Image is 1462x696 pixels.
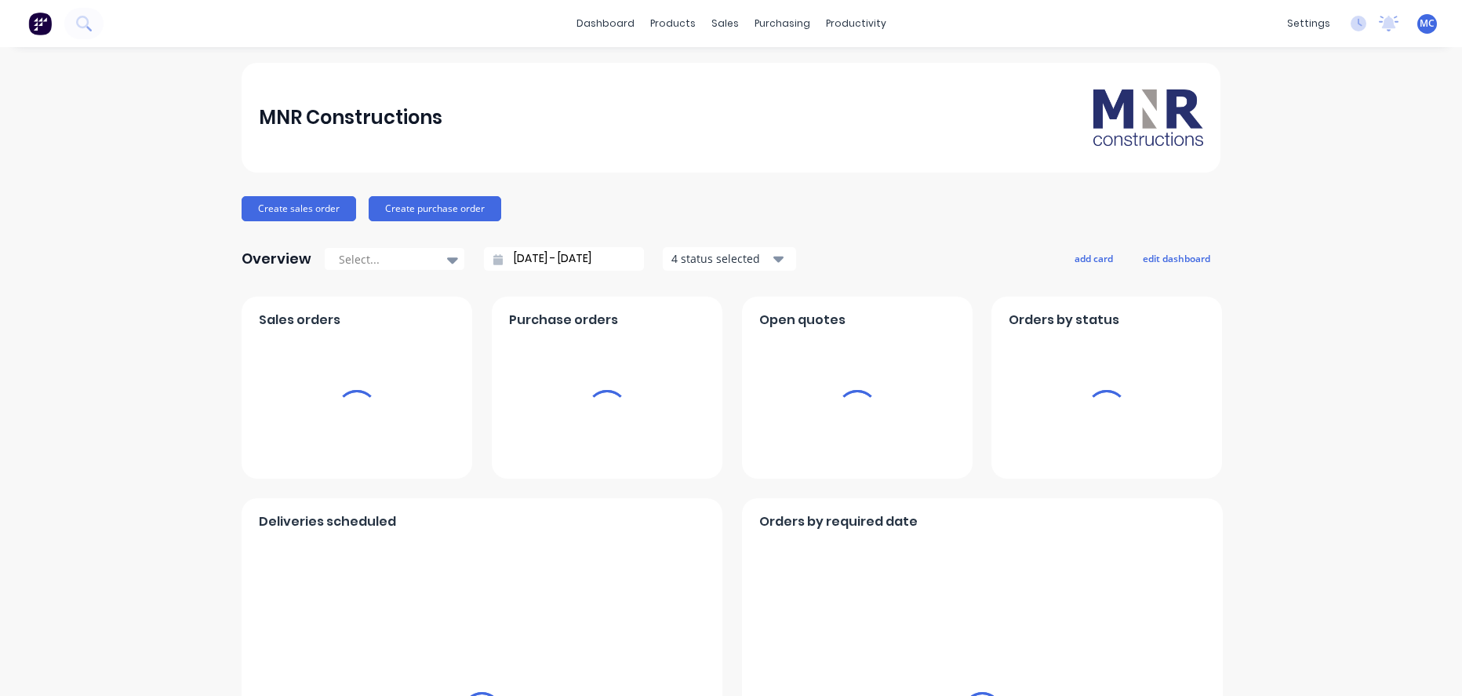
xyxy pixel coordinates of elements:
[369,196,501,221] button: Create purchase order
[509,311,618,330] span: Purchase orders
[1133,248,1220,268] button: edit dashboard
[818,12,894,35] div: productivity
[242,243,311,275] div: Overview
[704,12,747,35] div: sales
[747,12,818,35] div: purchasing
[242,196,356,221] button: Create sales order
[759,512,918,531] span: Orders by required date
[1279,12,1338,35] div: settings
[1064,248,1123,268] button: add card
[1093,89,1203,146] img: MNR Constructions
[663,247,796,271] button: 4 status selected
[671,250,770,267] div: 4 status selected
[1420,16,1435,31] span: MC
[259,512,396,531] span: Deliveries scheduled
[569,12,642,35] a: dashboard
[1009,311,1119,330] span: Orders by status
[642,12,704,35] div: products
[259,102,442,133] div: MNR Constructions
[759,311,846,330] span: Open quotes
[259,311,340,330] span: Sales orders
[28,12,52,35] img: Factory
